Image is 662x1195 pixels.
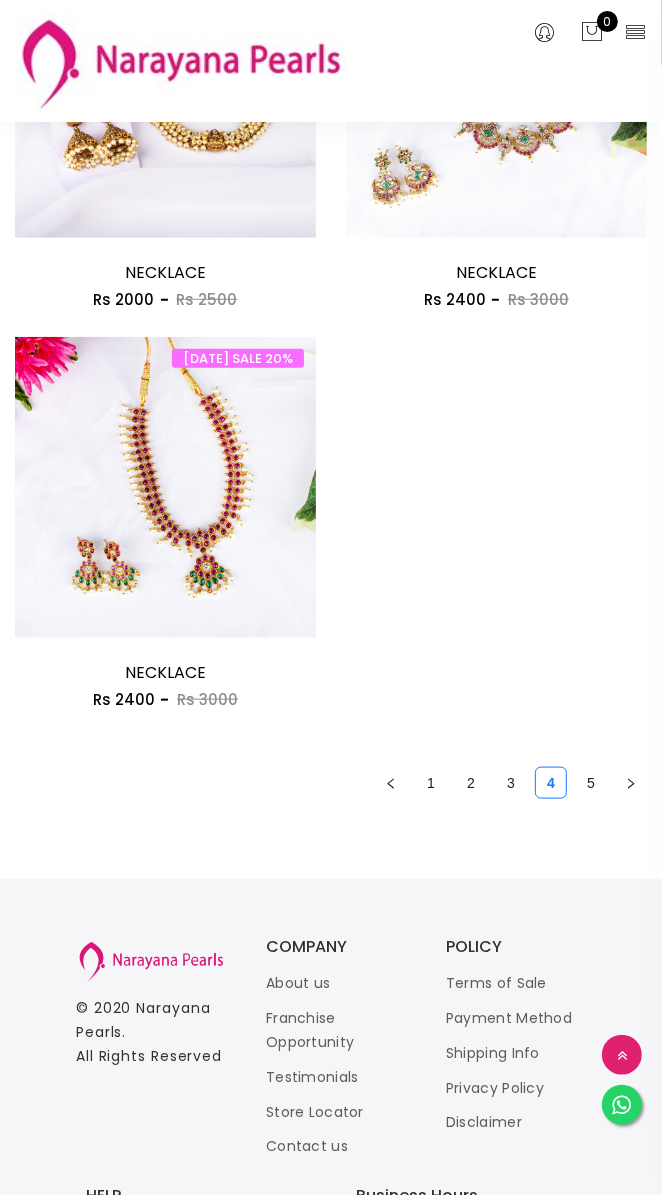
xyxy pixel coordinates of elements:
[625,778,637,790] span: right
[266,1067,359,1087] a: Testimonials
[508,289,569,310] span: Rs 3000
[615,767,647,799] li: Next Page
[125,261,206,284] a: NECKLACE
[536,768,566,798] a: 4
[94,289,155,310] span: Rs 2000
[597,11,618,32] span: 0
[446,1113,522,1133] a: Disclaimer
[266,939,406,955] h3: COMPANY
[496,768,526,798] a: 3
[615,767,647,799] button: right
[125,661,206,684] a: NECKLACE
[266,973,330,993] a: About us
[575,767,607,799] li: 5
[93,689,155,710] span: Rs 2400
[385,778,397,790] span: left
[76,998,211,1042] a: Narayana Pearls
[580,20,604,46] button: 0
[415,767,447,799] li: 1
[495,767,527,799] li: 3
[456,261,537,284] a: NECKLACE
[177,289,238,310] span: Rs 2500
[266,1137,348,1157] a: Contact us
[446,1043,540,1063] a: Shipping Info
[76,996,226,1068] p: © 2020 . All Rights Reserved
[266,1008,354,1052] a: Franchise Opportunity
[456,768,486,798] a: 2
[266,1102,364,1122] a: Store Locator
[416,768,446,798] a: 1
[446,973,547,993] a: Terms of Sale
[446,1078,544,1098] a: Privacy Policy
[576,768,606,798] a: 5
[424,289,486,310] span: Rs 2400
[446,939,586,955] h3: POLICY
[375,767,407,799] button: left
[177,689,238,710] span: Rs 3000
[455,767,487,799] li: 2
[375,767,407,799] li: Previous Page
[172,349,304,368] span: [DATE] SALE 20%
[446,1008,572,1028] a: Payment Method
[535,767,567,799] li: 4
